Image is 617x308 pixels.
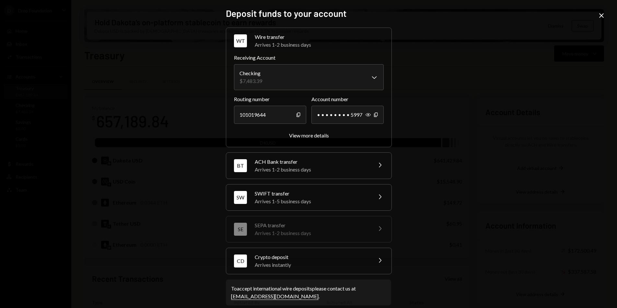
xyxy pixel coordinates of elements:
[255,261,368,269] div: Arrives instantly
[289,132,329,139] button: View more details
[234,54,384,139] div: WTWire transferArrives 1-2 business days
[226,7,391,20] h2: Deposit funds to your account
[234,54,384,62] label: Receiving Account
[255,221,368,229] div: SEPA transfer
[231,285,386,300] div: To accept international wire deposits please contact us at .
[289,132,329,138] div: View more details
[226,248,391,274] button: CDCrypto depositArrives instantly
[234,191,247,204] div: SW
[226,153,391,179] button: BTACH Bank transferArrives 1-2 business days
[255,229,368,237] div: Arrives 1-2 business days
[234,34,247,47] div: WT
[255,190,368,197] div: SWIFT transfer
[255,41,384,49] div: Arrives 1-2 business days
[255,197,368,205] div: Arrives 1-5 business days
[255,253,368,261] div: Crypto deposit
[234,223,247,236] div: SE
[255,158,368,166] div: ACH Bank transfer
[234,106,306,124] div: 101019644
[234,255,247,267] div: CD
[255,33,384,41] div: Wire transfer
[226,28,391,54] button: WTWire transferArrives 1-2 business days
[255,166,368,173] div: Arrives 1-2 business days
[311,95,384,103] label: Account number
[226,216,391,242] button: SESEPA transferArrives 1-2 business days
[311,106,384,124] div: • • • • • • • • 5997
[234,95,306,103] label: Routing number
[231,293,319,300] a: [EMAIL_ADDRESS][DOMAIN_NAME]
[234,64,384,90] button: Receiving Account
[234,159,247,172] div: BT
[226,184,391,210] button: SWSWIFT transferArrives 1-5 business days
